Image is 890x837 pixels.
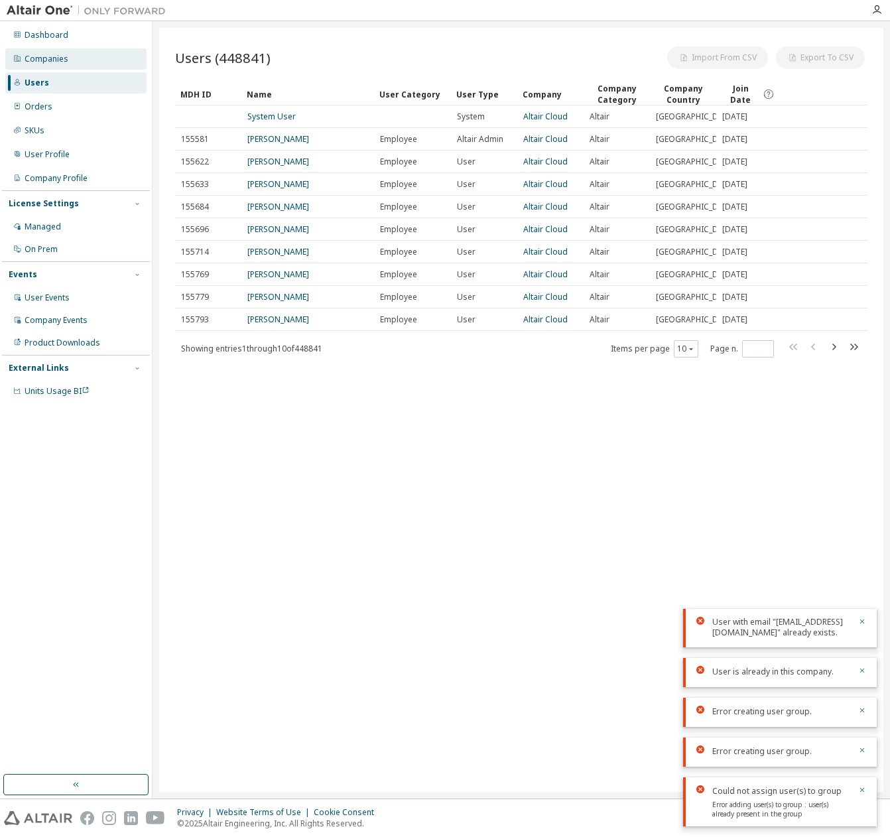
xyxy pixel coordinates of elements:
a: [PERSON_NAME] [247,201,309,212]
a: Altair Cloud [523,291,568,302]
div: Error creating user group. [712,706,850,718]
a: System User [247,111,296,122]
span: Join Date [722,83,759,105]
span: [GEOGRAPHIC_DATA] [656,157,735,167]
span: [DATE] [722,111,747,122]
div: Company Events [25,315,88,326]
span: [DATE] [722,179,747,190]
span: Altair [590,224,609,235]
div: User is already in this company. [712,666,850,678]
span: 155793 [181,314,209,325]
div: Companies [25,54,68,64]
span: Employee [380,224,417,235]
a: Altair Cloud [523,246,568,257]
span: [GEOGRAPHIC_DATA] [656,111,735,122]
span: [DATE] [722,247,747,257]
div: Company [523,84,578,105]
span: Employee [380,314,417,325]
div: On Prem [25,244,58,255]
button: 10 [677,344,695,354]
span: 155684 [181,202,209,212]
a: [PERSON_NAME] [247,269,309,280]
img: linkedin.svg [124,811,138,825]
span: Employee [380,202,417,212]
div: Users [25,78,49,88]
img: facebook.svg [80,811,94,825]
div: Company Profile [25,173,88,184]
div: Product Downloads [25,338,100,348]
span: [GEOGRAPHIC_DATA] [656,314,735,325]
span: Altair [590,134,609,145]
span: Units Usage BI [25,385,90,397]
a: [PERSON_NAME] [247,156,309,167]
a: [PERSON_NAME] [247,291,309,302]
span: [GEOGRAPHIC_DATA] [656,247,735,257]
span: [GEOGRAPHIC_DATA] [656,202,735,212]
span: 155633 [181,179,209,190]
span: Users (448841) [175,48,271,67]
span: Page n. [710,340,774,357]
span: [GEOGRAPHIC_DATA] [656,179,735,190]
img: Altair One [7,4,172,17]
div: User Category [379,84,446,105]
span: User [457,269,476,280]
img: instagram.svg [102,811,116,825]
div: Error creating user group. [712,745,850,757]
span: 155622 [181,157,209,167]
button: Import From CSV [667,46,768,69]
span: [DATE] [722,269,747,280]
span: User [457,202,476,212]
a: Altair Cloud [523,269,568,280]
span: Altair [590,292,609,302]
span: [GEOGRAPHIC_DATA] [656,269,735,280]
div: Orders [25,101,52,112]
span: Employee [380,134,417,145]
a: Altair Cloud [523,201,568,212]
span: Altair [590,202,609,212]
span: Employee [380,179,417,190]
a: Altair Cloud [523,224,568,235]
a: Altair Cloud [523,111,568,122]
span: [DATE] [722,157,747,167]
span: [DATE] [722,134,747,145]
img: altair_logo.svg [4,811,72,825]
span: User [457,292,476,302]
span: Employee [380,157,417,167]
span: User [457,314,476,325]
div: Error adding user(s) to group : user(s) already present in the group [712,799,850,818]
span: System [457,111,485,122]
span: 155696 [181,224,209,235]
div: Could not assign user(s) to group [712,785,850,797]
span: Altair [590,157,609,167]
span: Items per page [611,340,698,357]
a: Altair Cloud [523,314,568,325]
span: [DATE] [722,224,747,235]
span: [GEOGRAPHIC_DATA] [656,292,735,302]
div: External Links [9,363,69,373]
span: [GEOGRAPHIC_DATA] [656,224,735,235]
span: Altair [590,269,609,280]
div: User with email "[EMAIL_ADDRESS][DOMAIN_NAME]" already exists. [712,617,850,638]
a: [PERSON_NAME] [247,178,309,190]
div: Company Category [589,83,645,105]
span: Altair [590,111,609,122]
span: 155714 [181,247,209,257]
div: Managed [25,222,61,232]
div: User Type [456,84,512,105]
span: [DATE] [722,202,747,212]
a: [PERSON_NAME] [247,133,309,145]
span: User [457,247,476,257]
div: Website Terms of Use [216,807,314,818]
span: Altair [590,314,609,325]
span: [GEOGRAPHIC_DATA] [656,134,735,145]
div: Events [9,269,37,280]
div: Company Country [655,83,711,105]
span: [DATE] [722,314,747,325]
button: Export To CSV [776,46,865,69]
div: User Events [25,292,70,303]
div: MDH ID [180,84,236,105]
div: Cookie Consent [314,807,382,818]
a: [PERSON_NAME] [247,246,309,257]
a: [PERSON_NAME] [247,224,309,235]
span: User [457,179,476,190]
